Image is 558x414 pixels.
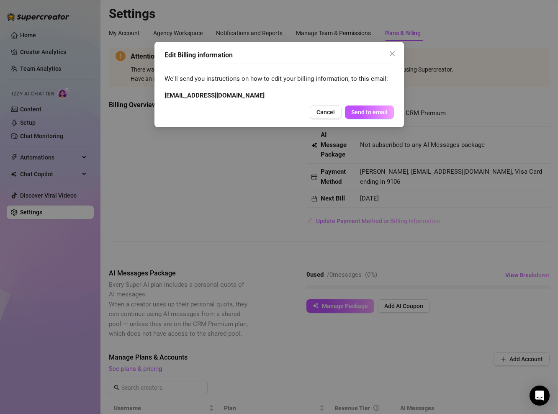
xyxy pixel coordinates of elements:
[389,50,396,57] span: close
[345,105,394,119] button: Send to email
[165,92,265,99] strong: [EMAIL_ADDRESS][DOMAIN_NAME]
[165,50,394,60] div: Edit Billing information
[310,105,342,119] button: Cancel
[165,74,394,84] span: We'll send you instructions on how to edit your billing information, to this email:
[316,109,335,116] span: Cancel
[351,109,388,116] span: Send to email
[386,50,399,57] span: Close
[530,386,550,406] div: Open Intercom Messenger
[386,47,399,60] button: Close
